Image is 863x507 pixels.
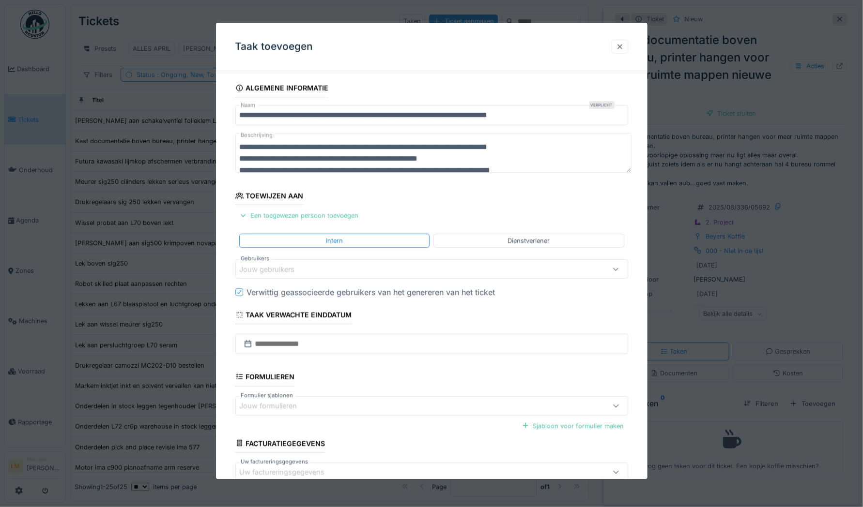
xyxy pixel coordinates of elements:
[240,264,308,275] div: Jouw gebruikers
[240,467,339,477] div: Uw factureringsgegevens
[239,101,258,109] label: Naam
[247,287,495,298] div: Verwittig geassocieerde gebruikers van het genereren van het ticket
[235,308,352,325] div: Taak verwachte einddatum
[239,458,310,466] label: Uw factureringsgegevens
[240,401,311,411] div: Jouw formulieren
[589,101,615,109] div: Verplicht
[508,236,550,245] div: Dienstverlener
[235,436,325,453] div: Facturatiegegevens
[239,255,272,263] label: Gebruikers
[518,419,628,432] div: Sjabloon voor formulier maken
[326,236,343,245] div: Intern
[235,189,304,205] div: Toewijzen aan
[235,209,363,222] div: Een toegewezen persoon toevoegen
[239,129,275,141] label: Beschrijving
[235,370,295,387] div: Formulieren
[235,81,329,97] div: Algemene informatie
[235,41,313,53] h3: Taak toevoegen
[239,391,295,400] label: Formulier sjablonen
